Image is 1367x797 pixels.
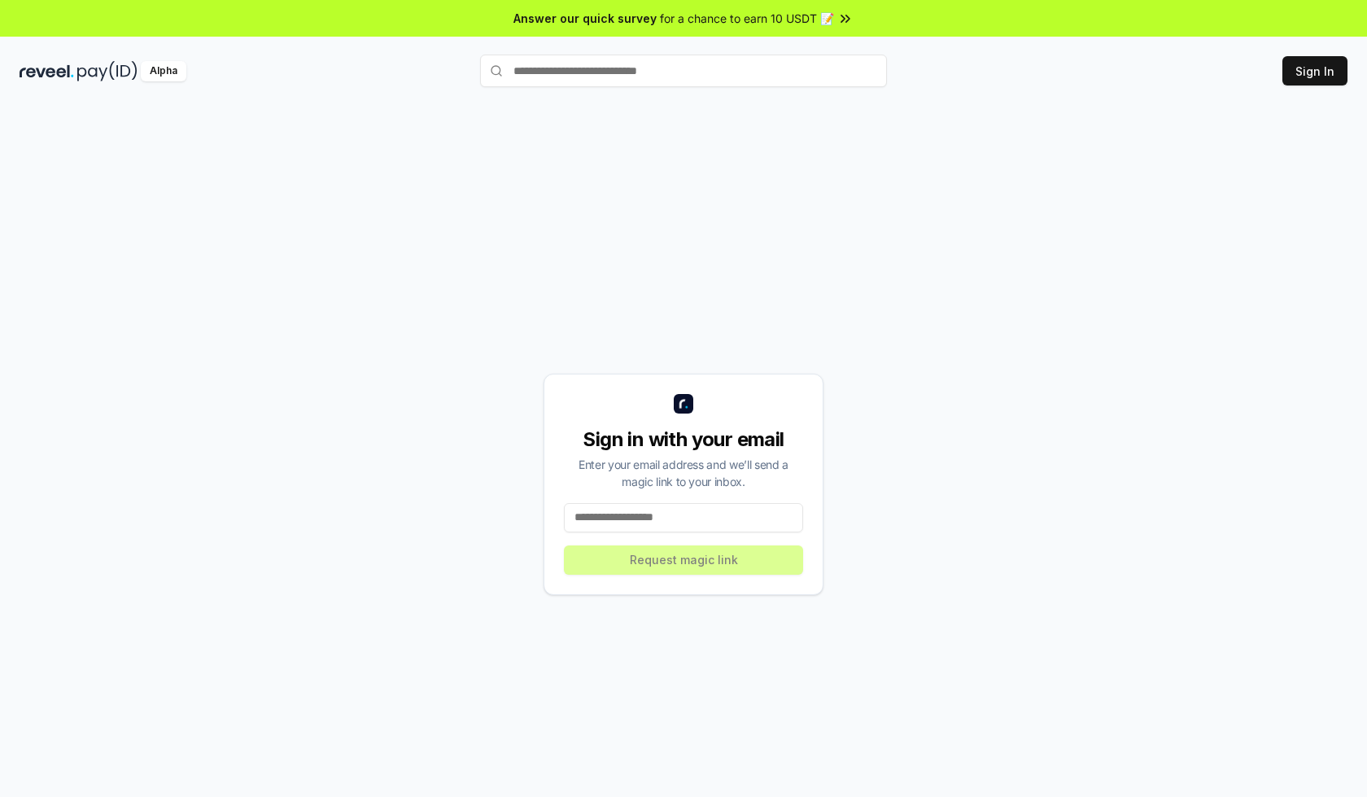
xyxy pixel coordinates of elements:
[1282,56,1347,85] button: Sign In
[77,61,138,81] img: pay_id
[674,394,693,414] img: logo_small
[660,10,834,27] span: for a chance to earn 10 USDT 📝
[141,61,186,81] div: Alpha
[564,427,803,453] div: Sign in with your email
[564,456,803,490] div: Enter your email address and we’ll send a magic link to your inbox.
[20,61,74,81] img: reveel_dark
[513,10,657,27] span: Answer our quick survey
